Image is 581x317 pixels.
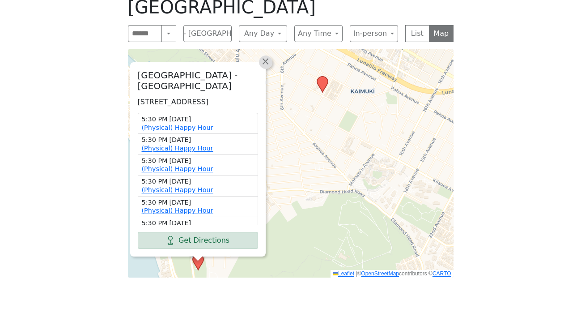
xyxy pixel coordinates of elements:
[142,186,213,193] a: (Physical) Happy Hour
[142,198,254,207] time: 5:30 PM
[183,25,232,42] button: District 10 - [GEOGRAPHIC_DATA]
[128,25,162,42] input: Search
[169,136,191,144] span: [DATE]
[333,270,354,277] a: Leaflet
[294,25,343,42] button: Any Time
[259,56,272,69] a: Close popup
[142,207,213,214] a: (Physical) Happy Hour
[405,25,430,42] button: List
[169,157,191,165] span: [DATE]
[261,56,270,67] span: ×
[142,115,254,124] time: 5:30 PM
[138,97,258,107] p: [STREET_ADDRESS]
[169,198,191,207] span: [DATE]
[161,25,176,42] button: Search
[350,25,398,42] button: In-person
[433,270,451,277] a: CARTO
[429,25,454,42] button: Map
[356,270,357,277] span: |
[142,136,254,144] time: 5:30 PM
[142,177,254,186] time: 5:30 PM
[142,157,254,165] time: 5:30 PM
[169,177,191,186] span: [DATE]
[138,232,258,249] a: Get Directions
[169,115,191,124] span: [DATE]
[142,145,213,152] a: (Physical) Happy Hour
[239,25,287,42] button: Any Day
[138,70,258,91] h2: [GEOGRAPHIC_DATA] - [GEOGRAPHIC_DATA]
[142,219,254,227] time: 5:30 PM
[331,270,454,278] div: © contributors ©
[142,165,213,172] a: (Physical) Happy Hour
[169,219,191,227] span: [DATE]
[142,124,213,131] a: (Physical) Happy Hour
[361,270,399,277] a: OpenStreetMap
